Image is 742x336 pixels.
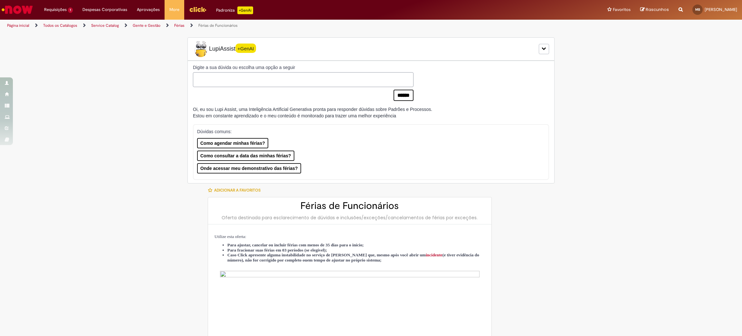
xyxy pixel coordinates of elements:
span: More [169,6,179,13]
button: Como consultar a data das minhas férias? [197,151,294,161]
button: Adicionar a Favoritos [208,183,264,197]
div: Padroniza [216,6,253,14]
span: Despesas Corporativas [82,6,127,13]
span: Rascunhos [646,6,669,13]
div: Oferta destinada para esclarecimento de dúvidas e inclusões/exceções/cancelamentos de férias por ... [214,214,485,221]
a: Férias de Funcionários [198,23,238,28]
a: Todos os Catálogos [43,23,77,28]
span: Adicionar a Favoritos [214,188,261,193]
a: Férias [174,23,185,28]
a: incidente [426,252,442,257]
span: Para ajustar, cancelar ou incluir férias com menos de 35 dias para o início; [227,242,364,247]
span: Favoritos [613,6,631,13]
span: Requisições [44,6,67,13]
button: Como agendar minhas férias? [197,138,268,148]
a: Rascunhos [640,7,669,13]
div: Oi, eu sou Lupi Assist, uma Inteligência Artificial Generativa pronta para responder dúvidas sobr... [193,106,432,119]
span: MB [695,7,700,12]
span: Aprovações [137,6,160,13]
label: Digite a sua dúvida ou escolha uma opção a seguir [193,64,414,71]
span: Utilize esta oferta: [214,234,246,239]
img: Lupi [193,41,209,57]
button: Onde acessar meu demonstrativo das férias? [197,163,301,173]
div: LupiLupiAssist+GenAI [187,37,555,61]
p: Dúvidas comuns: [197,128,534,135]
a: Página inicial [7,23,29,28]
span: 1 [68,7,73,13]
span: +GenAI [235,44,256,53]
strong: em tempo de ajustar no próprio sistema; [307,258,382,262]
p: +GenAi [237,6,253,14]
img: click_logo_yellow_360x200.png [189,5,206,14]
span: [PERSON_NAME] [705,7,737,12]
span: LupiAssist [193,41,256,57]
h2: Férias de Funcionários [214,201,485,211]
a: Gente e Gestão [133,23,160,28]
ul: Trilhas de página [5,20,490,32]
span: Para fracionar suas férias em 03 períodos (se elegível); [227,248,327,252]
span: Caso Click apresente alguma instabilidade no serviço de [PERSON_NAME] que, mesmo após você abrir ... [227,252,479,262]
a: Service Catalog [91,23,119,28]
img: ServiceNow [1,3,34,16]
